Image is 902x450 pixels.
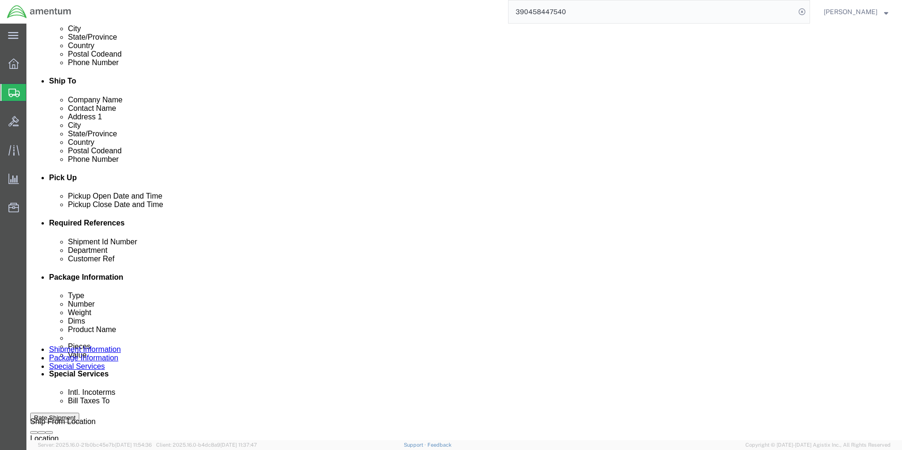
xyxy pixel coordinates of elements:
span: Server: 2025.16.0-21b0bc45e7b [38,442,152,448]
span: James Barragan [824,7,877,17]
span: [DATE] 11:54:36 [115,442,152,448]
iframe: FS Legacy Container [26,24,902,440]
input: Search for shipment number, reference number [509,0,795,23]
button: [PERSON_NAME] [823,6,889,17]
a: Support [404,442,427,448]
img: logo [7,5,72,19]
span: [DATE] 11:37:47 [220,442,257,448]
span: Copyright © [DATE]-[DATE] Agistix Inc., All Rights Reserved [745,441,891,449]
span: Client: 2025.16.0-b4dc8a9 [156,442,257,448]
a: Feedback [427,442,451,448]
